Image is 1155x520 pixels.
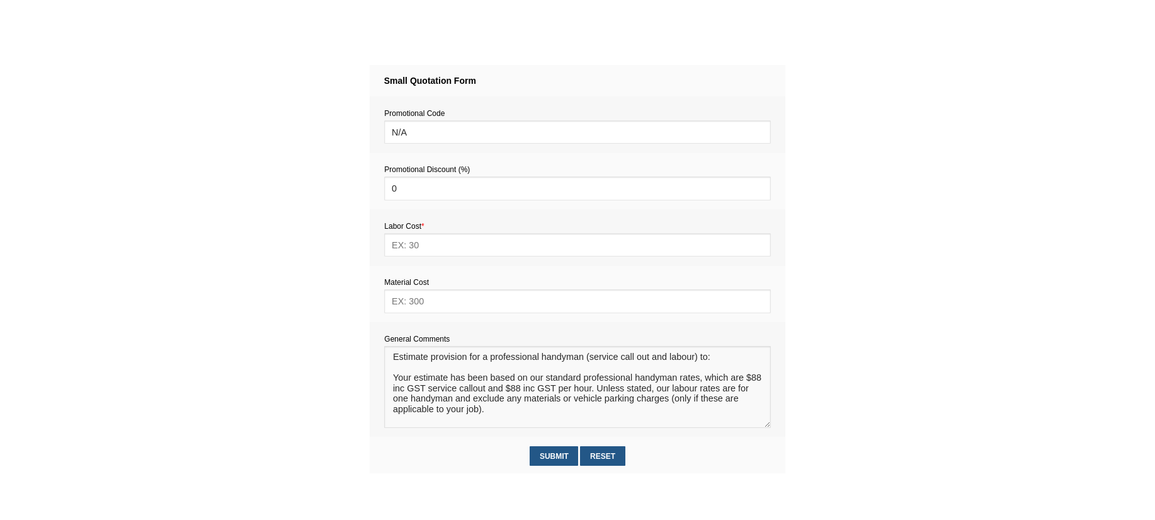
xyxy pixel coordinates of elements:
strong: Small Quotation Form [384,76,476,86]
span: Labor Cost [384,222,424,231]
input: Submit [530,446,578,466]
span: Promotional Code [384,109,445,118]
span: General Comments [384,335,450,344]
input: EX: 30 [384,233,770,257]
span: Material Cost [384,278,429,287]
span: Promotional Discount (%) [384,165,470,174]
input: EX: 300 [384,289,770,313]
input: Reset [580,446,625,466]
